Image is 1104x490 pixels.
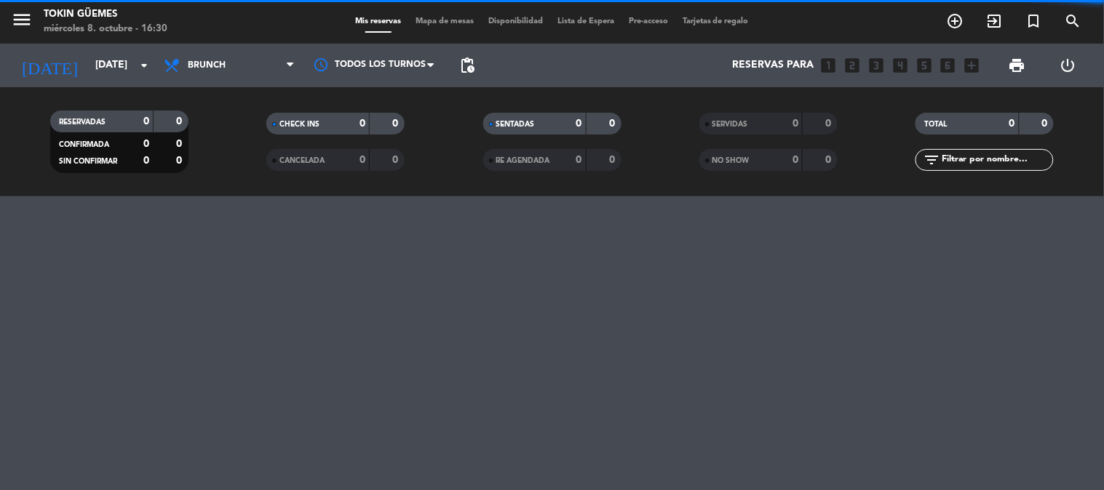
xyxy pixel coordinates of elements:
strong: 0 [793,155,798,165]
i: exit_to_app [986,12,1004,30]
strong: 0 [609,119,618,129]
i: power_settings_new [1059,57,1076,74]
strong: 0 [393,119,402,129]
span: SENTADAS [496,121,535,128]
strong: 0 [576,119,582,129]
i: add_box [963,56,982,75]
i: looks_4 [891,56,910,75]
span: RE AGENDADA [496,157,550,164]
i: menu [11,9,33,31]
span: Mis reservas [348,17,408,25]
input: Filtrar por nombre... [940,152,1053,168]
span: pending_actions [458,57,476,74]
strong: 0 [143,156,149,166]
strong: 0 [176,139,185,149]
strong: 0 [176,116,185,126]
strong: 0 [793,119,798,129]
span: Pre-acceso [622,17,675,25]
strong: 0 [1009,119,1015,129]
span: SIN CONFIRMAR [59,158,117,165]
span: CANCELADA [279,157,325,164]
strong: 0 [1042,119,1051,129]
span: Tarjetas de regalo [675,17,756,25]
i: looks_two [843,56,862,75]
span: Mapa de mesas [408,17,481,25]
strong: 0 [825,155,834,165]
strong: 0 [143,116,149,126]
span: Disponibilidad [481,17,550,25]
div: miércoles 8. octubre - 16:30 [44,22,167,36]
strong: 0 [609,155,618,165]
span: CONFIRMADA [59,141,109,148]
span: RESERVADAS [59,119,106,126]
i: looks_5 [915,56,934,75]
span: TOTAL [924,121,947,128]
i: filter_list [923,151,940,169]
span: Brunch [188,60,226,71]
strong: 0 [825,119,834,129]
span: SERVIDAS [712,121,748,128]
strong: 0 [360,155,365,165]
span: print [1009,57,1026,74]
strong: 0 [576,155,582,165]
i: looks_6 [939,56,958,75]
strong: 0 [360,119,365,129]
div: LOG OUT [1043,44,1093,87]
i: search [1065,12,1082,30]
i: [DATE] [11,49,88,81]
span: Reservas para [732,60,814,71]
i: arrow_drop_down [135,57,153,74]
i: add_circle_outline [947,12,964,30]
strong: 0 [176,156,185,166]
i: looks_one [819,56,838,75]
strong: 0 [143,139,149,149]
span: CHECK INS [279,121,319,128]
i: looks_3 [867,56,886,75]
strong: 0 [393,155,402,165]
div: Tokin Güemes [44,7,167,22]
span: Lista de Espera [550,17,622,25]
i: turned_in_not [1025,12,1043,30]
span: NO SHOW [712,157,750,164]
